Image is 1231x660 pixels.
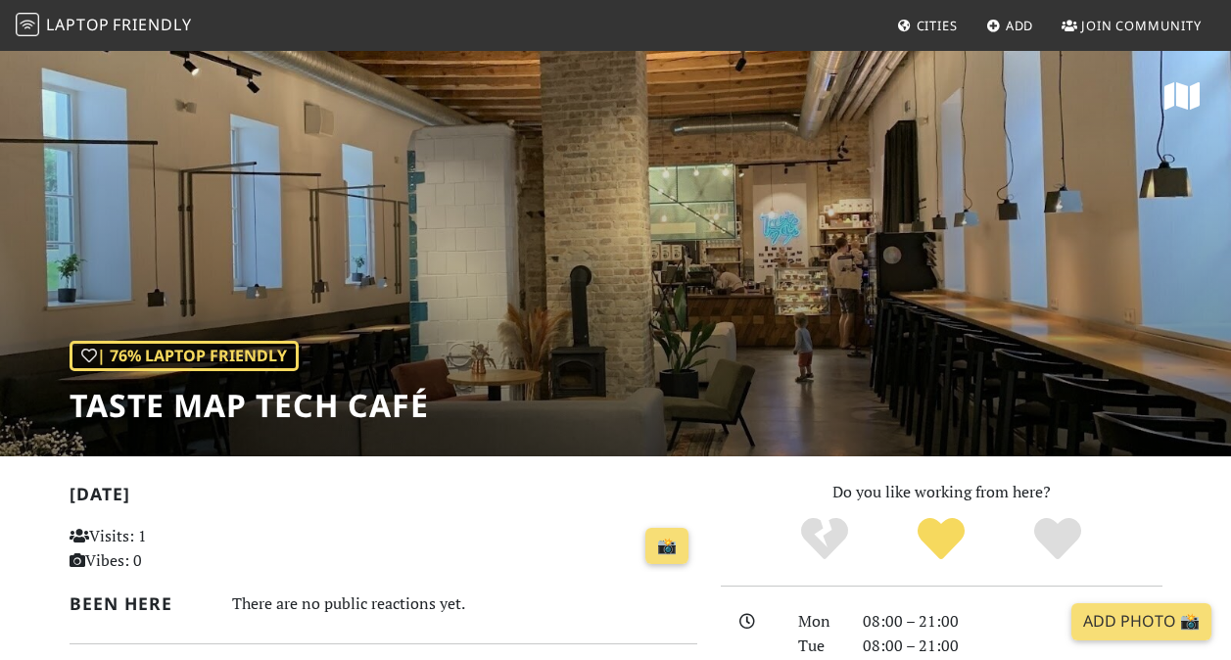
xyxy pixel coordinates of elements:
[46,14,110,35] span: Laptop
[70,484,697,512] h2: [DATE]
[883,515,1000,564] div: Yes
[70,524,263,574] p: Visits: 1 Vibes: 0
[16,13,39,36] img: LaptopFriendly
[721,480,1162,505] p: Do you like working from here?
[999,515,1115,564] div: Definitely!
[645,528,688,565] a: 📸
[1006,17,1034,34] span: Add
[70,593,209,614] h2: Been here
[232,589,697,618] div: There are no public reactions yet.
[978,8,1042,43] a: Add
[767,515,883,564] div: No
[1071,603,1211,640] a: Add Photo 📸
[851,609,1174,635] div: 08:00 – 21:00
[786,634,851,659] div: Tue
[16,9,192,43] a: LaptopFriendly LaptopFriendly
[889,8,966,43] a: Cities
[1054,8,1209,43] a: Join Community
[917,17,958,34] span: Cities
[70,387,429,424] h1: Taste Map Tech Café
[70,341,299,372] div: | 76% Laptop Friendly
[851,634,1174,659] div: 08:00 – 21:00
[113,14,191,35] span: Friendly
[786,609,851,635] div: Mon
[1081,17,1202,34] span: Join Community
